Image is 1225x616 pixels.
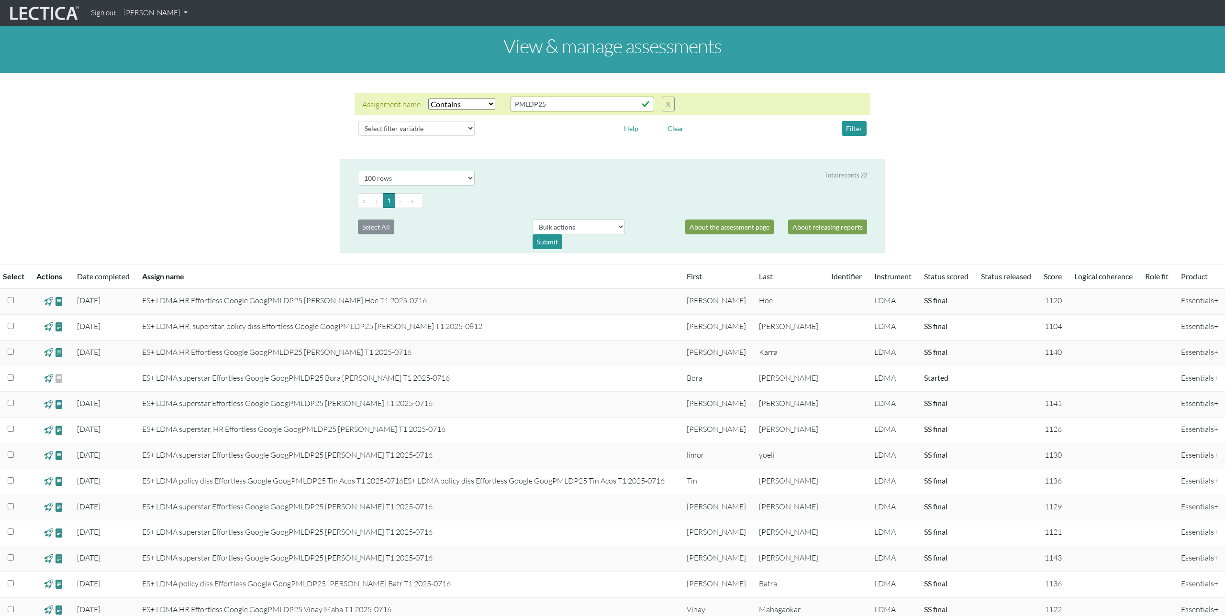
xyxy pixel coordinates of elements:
[358,220,394,234] button: Select All
[44,450,53,461] span: view
[869,418,918,443] td: LDMA
[663,121,688,136] button: Clear
[55,502,64,513] span: view
[1045,579,1062,588] span: 1136
[55,605,64,616] span: view
[681,572,753,597] td: [PERSON_NAME]
[71,443,137,469] td: [DATE]
[1175,418,1225,443] td: Essentials+
[1175,520,1225,546] td: Essentials+
[788,220,867,234] a: About releasing reports
[869,546,918,572] td: LDMA
[136,314,681,340] td: ES+ LDMA HR, superstar, policy diss Effortless Google GoogPMLDP25 [PERSON_NAME] T1 2025-0812
[55,527,64,538] span: view
[869,572,918,597] td: LDMA
[362,99,421,110] div: Assignment name
[1045,398,1062,408] span: 1141
[87,4,120,22] a: Sign out
[55,450,64,461] span: view
[136,392,681,418] td: ES+ LDMA superstar Effortless Google GoogPMLDP25 [PERSON_NAME] T1 2025-0716
[981,272,1031,281] a: Status released
[55,553,64,564] span: view
[1175,443,1225,469] td: Essentials+
[681,314,753,340] td: [PERSON_NAME]
[1045,296,1062,305] span: 1120
[924,527,947,536] a: Completed = assessment has been completed; CS scored = assessment has been CLAS scored; LS scored...
[533,234,562,249] div: Submit
[681,366,753,392] td: Bora
[55,296,64,307] span: view
[120,4,191,22] a: [PERSON_NAME]
[1175,469,1225,495] td: Essentials+
[71,392,137,418] td: [DATE]
[753,288,825,314] td: Hoe
[1045,424,1062,434] span: 1126
[136,495,681,520] td: ES+ LDMA superstar Effortless Google GoogPMLDP25 [PERSON_NAME] T1 2025-0716
[1045,605,1062,614] span: 1122
[869,469,918,495] td: LDMA
[753,469,825,495] td: [PERSON_NAME]
[869,495,918,520] td: LDMA
[44,373,53,384] span: view
[1045,553,1062,562] span: 1143
[753,366,825,392] td: [PERSON_NAME]
[753,340,825,366] td: Karra
[136,265,681,289] th: Assign name
[71,546,137,572] td: [DATE]
[1175,366,1225,392] td: Essentials+
[1175,340,1225,366] td: Essentials+
[44,527,53,538] span: view
[924,553,947,562] a: Completed = assessment has been completed; CS scored = assessment has been CLAS scored; LS scored...
[924,296,947,305] a: Completed = assessment has been completed; CS scored = assessment has been CLAS scored; LS scored...
[8,4,79,22] img: lecticalive
[869,288,918,314] td: LDMA
[681,288,753,314] td: [PERSON_NAME]
[1045,502,1062,511] span: 1129
[71,520,137,546] td: [DATE]
[1045,321,1062,331] span: 1104
[753,495,825,520] td: [PERSON_NAME]
[687,272,702,281] a: First
[136,418,681,443] td: ES+ LDMA superstar, HR Effortless Google GoogPMLDP25 [PERSON_NAME] T1 2025-0716
[824,171,867,180] div: Total records 22
[924,450,947,459] a: Completed = assessment has been completed; CS scored = assessment has been CLAS scored; LS scored...
[1175,495,1225,520] td: Essentials+
[55,347,64,358] span: view
[136,443,681,469] td: ES+ LDMA superstar Effortless Google GoogPMLDP25 [PERSON_NAME] T1 2025-0716
[44,296,53,307] span: view
[44,398,53,409] span: view
[55,321,64,332] span: view
[1045,527,1062,537] span: 1121
[44,553,53,564] span: view
[44,502,53,513] span: view
[753,520,825,546] td: [PERSON_NAME]
[924,424,947,433] a: Completed = assessment has been completed; CS scored = assessment has been CLAS scored; LS scored...
[924,502,947,511] a: Completed = assessment has been completed; CS scored = assessment has been CLAS scored; LS scored...
[869,392,918,418] td: LDMA
[136,366,681,392] td: ES+ LDMA superstar Effortless Google GoogPMLDP25 Bora [PERSON_NAME] T1 2025-0716
[924,579,947,588] a: Completed = assessment has been completed; CS scored = assessment has been CLAS scored; LS scored...
[620,123,643,132] a: Help
[681,546,753,572] td: [PERSON_NAME]
[869,443,918,469] td: LDMA
[44,476,53,487] span: view
[71,314,137,340] td: [DATE]
[71,495,137,520] td: [DATE]
[759,272,773,281] a: Last
[136,469,681,495] td: ES+ LDMA policy diss Effortless Google GoogPMLDP25 Tin Acos T1 2025-0716ES+ LDMA policy diss Effo...
[383,193,395,208] button: Go to page 1
[44,424,53,435] span: view
[620,121,643,136] button: Help
[136,288,681,314] td: ES+ LDMA HR Effortless Google GoogPMLDP25 [PERSON_NAME] Hoe T1 2025-0716
[753,314,825,340] td: [PERSON_NAME]
[869,340,918,366] td: LDMA
[55,373,64,385] span: view
[681,469,753,495] td: Tin
[753,443,825,469] td: yoeli
[924,398,947,407] a: Completed = assessment has been completed; CS scored = assessment has been CLAS scored; LS scored...
[136,546,681,572] td: ES+ LDMA superstar Effortless Google GoogPMLDP25 [PERSON_NAME] T1 2025-0716
[869,366,918,392] td: LDMA
[31,265,71,289] th: Actions
[71,340,137,366] td: [DATE]
[685,220,774,234] a: About the assessment page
